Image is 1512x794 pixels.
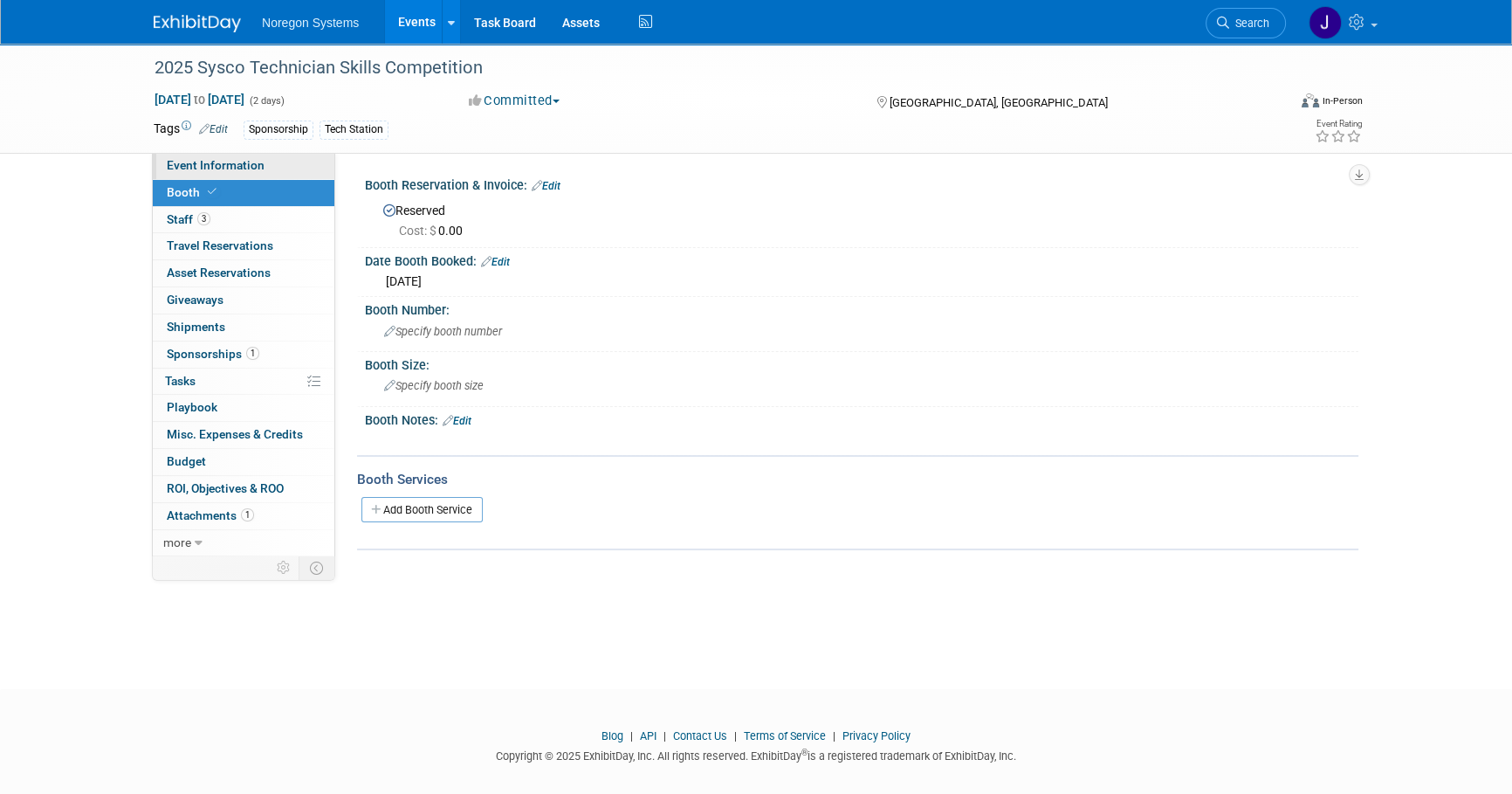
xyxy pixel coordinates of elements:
[365,407,1358,430] div: Booth Notes:
[365,172,1358,195] div: Booth Reservation & Invoice:
[167,293,223,307] span: Giveaways
[167,320,225,334] span: Shipments
[244,121,313,139] div: Sponsorship
[153,503,334,529] a: Attachments1
[384,379,484,392] span: Specify booth size
[153,369,334,395] a: Tasks
[153,233,334,259] a: Travel Reservations
[262,16,359,30] span: Noregon Systems
[199,123,228,135] a: Edit
[154,15,241,32] img: ExhibitDay
[1315,120,1362,128] div: Event Rating
[167,238,273,252] span: Travel Reservations
[889,96,1107,109] span: [GEOGRAPHIC_DATA], [GEOGRAPHIC_DATA]
[153,422,334,448] a: Misc. Expenses & Credits
[640,729,656,742] a: API
[153,314,334,341] a: Shipments
[801,748,808,757] sup: ®
[167,347,259,361] span: Sponsorships
[167,158,265,172] span: Event Information
[163,535,191,549] span: more
[153,395,334,421] a: Playbook
[1229,17,1269,30] span: Search
[153,476,334,502] a: ROI, Objectives & ROO
[361,497,483,522] a: Add Booth Service
[153,342,334,368] a: Sponsorships1
[399,224,438,238] span: Cost: $
[659,729,670,742] span: |
[532,180,560,192] a: Edit
[167,508,254,522] span: Attachments
[730,729,741,742] span: |
[167,185,220,199] span: Booth
[246,347,259,360] span: 1
[153,260,334,287] a: Asset Reservations
[828,729,840,742] span: |
[1183,91,1363,117] div: Event Format
[673,729,727,742] a: Contact Us
[148,52,1260,84] div: 2025 Sysco Technician Skills Competition
[167,266,271,280] span: Asset Reservations
[365,297,1358,319] div: Booth Number:
[154,92,245,107] span: [DATE] [DATE]
[384,325,502,338] span: Specify booth number
[386,274,422,288] span: [DATE]
[197,212,210,225] span: 3
[365,352,1358,374] div: Booth Size:
[443,415,471,427] a: Edit
[154,120,228,140] td: Tags
[378,197,1345,239] div: Reserved
[167,427,303,441] span: Misc. Expenses & Credits
[481,256,510,268] a: Edit
[1206,8,1286,38] a: Search
[601,729,623,742] a: Blog
[241,508,254,521] span: 1
[1322,94,1363,107] div: In-Person
[208,187,216,197] i: Booth reservation complete
[167,400,217,414] span: Playbook
[399,224,470,238] span: 0.00
[153,449,334,475] a: Budget
[1302,93,1319,107] img: Format-Inperson.png
[365,248,1358,271] div: Date Booth Booked:
[463,92,567,110] button: Committed
[320,121,388,139] div: Tech Station
[167,481,284,495] span: ROI, Objectives & ROO
[153,530,334,556] a: more
[626,729,637,742] span: |
[842,729,911,742] a: Privacy Policy
[191,93,208,107] span: to
[153,287,334,314] a: Giveaways
[269,556,299,579] td: Personalize Event Tab Strip
[167,454,206,468] span: Budget
[357,470,1358,489] div: Booth Services
[153,153,334,179] a: Event Information
[744,729,826,742] a: Terms of Service
[167,212,210,226] span: Staff
[165,374,196,388] span: Tasks
[153,180,334,206] a: Booth
[248,95,285,107] span: (2 days)
[1309,6,1342,39] img: Johana Gil
[153,207,334,233] a: Staff3
[299,556,335,579] td: Toggle Event Tabs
